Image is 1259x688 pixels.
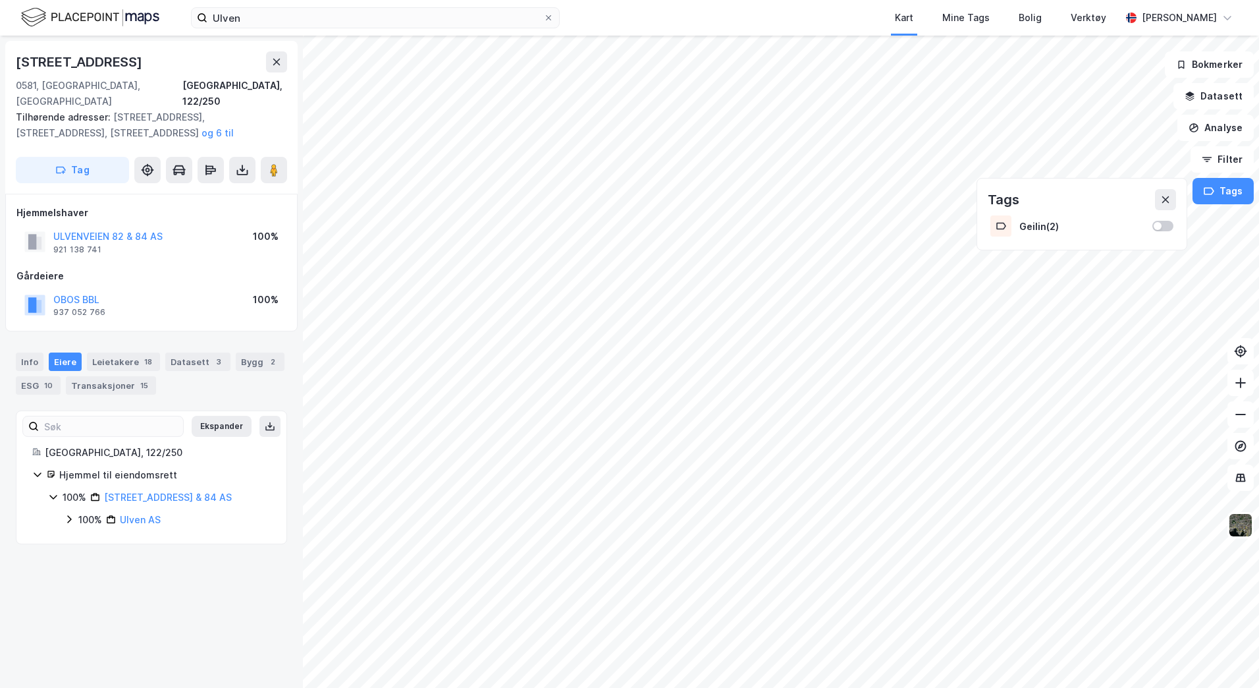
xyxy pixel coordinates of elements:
[16,109,277,141] div: [STREET_ADDRESS], [STREET_ADDRESS], [STREET_ADDRESS]
[165,353,230,371] div: Datasett
[1165,51,1254,78] button: Bokmerker
[63,490,86,505] div: 100%
[16,353,43,371] div: Info
[45,445,271,461] div: [GEOGRAPHIC_DATA], 122/250
[1193,625,1259,688] div: Kontrollprogram for chat
[87,353,160,371] div: Leietakere
[66,376,156,395] div: Transaksjoner
[16,157,129,183] button: Tag
[1191,146,1254,173] button: Filter
[1019,221,1144,232] div: Geilin ( 2 )
[266,355,279,368] div: 2
[1071,10,1106,26] div: Verktøy
[1173,83,1254,109] button: Datasett
[53,307,105,318] div: 937 052 766
[988,189,1019,210] div: Tags
[39,416,183,436] input: Søk
[16,51,145,72] div: [STREET_ADDRESS]
[41,379,55,392] div: 10
[207,8,543,28] input: Søk på adresse, matrikkel, gårdeiere, leietakere eller personer
[104,492,232,503] a: [STREET_ADDRESS] & 84 AS
[253,292,279,308] div: 100%
[53,244,101,255] div: 921 138 741
[1228,513,1253,538] img: 9k=
[895,10,913,26] div: Kart
[16,78,182,109] div: 0581, [GEOGRAPHIC_DATA], [GEOGRAPHIC_DATA]
[138,379,151,392] div: 15
[1019,10,1042,26] div: Bolig
[59,467,271,483] div: Hjemmel til eiendomsrett
[16,268,286,284] div: Gårdeiere
[16,376,61,395] div: ESG
[182,78,287,109] div: [GEOGRAPHIC_DATA], 122/250
[1192,178,1254,204] button: Tags
[253,229,279,244] div: 100%
[16,205,286,221] div: Hjemmelshaver
[49,353,82,371] div: Eiere
[1177,115,1254,141] button: Analyse
[78,512,102,528] div: 100%
[142,355,155,368] div: 18
[192,416,252,437] button: Ekspander
[21,6,159,29] img: logo.f888ab2527a4732fd821a326f86c7f29.svg
[1142,10,1217,26] div: [PERSON_NAME]
[942,10,990,26] div: Mine Tags
[236,353,284,371] div: Bygg
[212,355,225,368] div: 3
[16,111,113,123] span: Tilhørende adresser:
[120,514,161,525] a: Ulven AS
[1193,625,1259,688] iframe: Chat Widget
